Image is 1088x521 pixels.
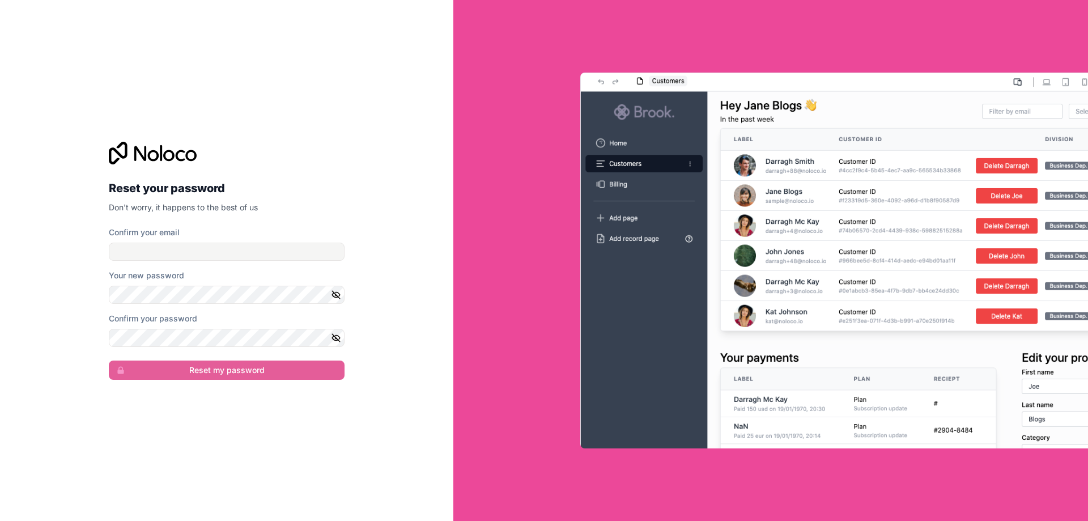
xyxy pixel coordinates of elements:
label: Confirm your email [109,227,180,238]
button: Reset my password [109,361,345,380]
input: Confirm password [109,329,345,347]
input: Email address [109,243,345,261]
p: Don't worry, it happens to the best of us [109,202,345,213]
input: Password [109,286,345,304]
label: Confirm your password [109,313,197,324]
h2: Reset your password [109,178,345,198]
label: Your new password [109,270,184,281]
